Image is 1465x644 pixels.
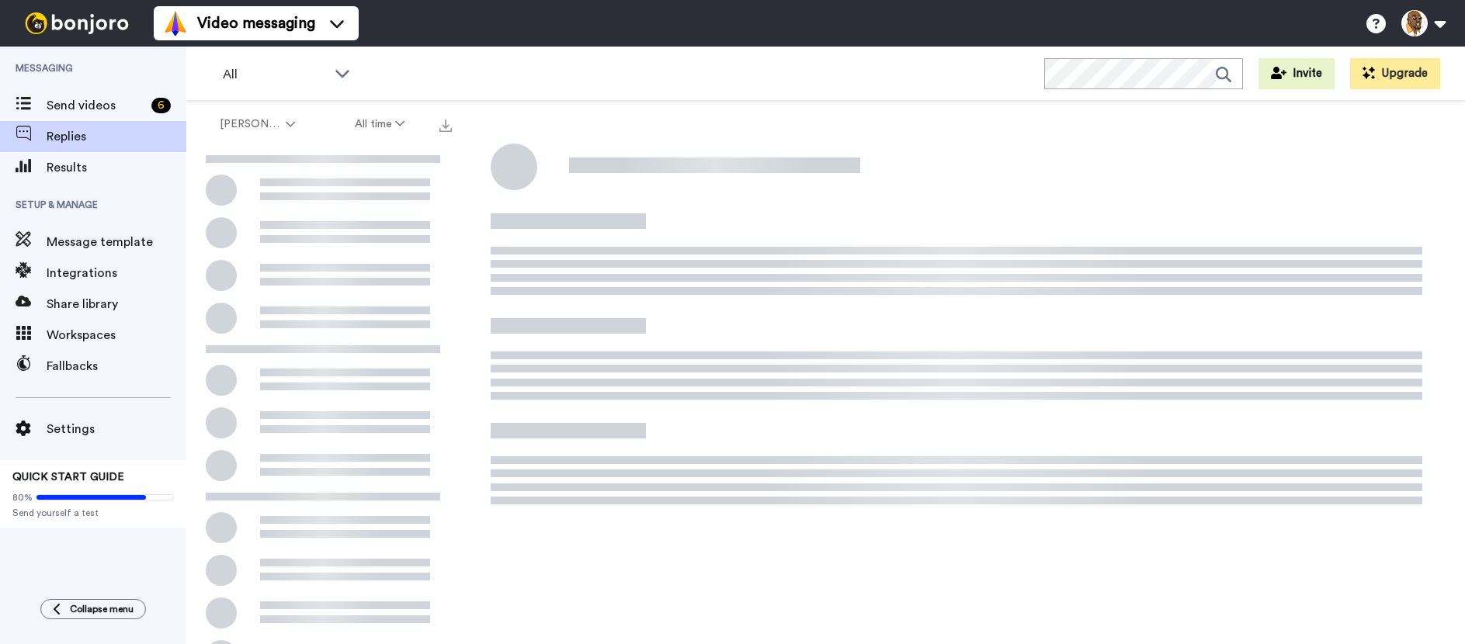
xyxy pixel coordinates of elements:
span: Video messaging [197,12,315,34]
button: Invite [1258,58,1335,89]
span: Integrations [47,264,186,282]
span: Collapse menu [70,603,134,615]
button: Collapse menu [40,599,146,619]
button: Export all results that match these filters now. [435,113,457,136]
span: Message template [47,233,186,251]
button: All time [325,110,436,138]
span: [PERSON_NAME] [220,116,283,132]
span: Fallbacks [47,357,186,376]
button: Upgrade [1350,58,1440,89]
img: export.svg [439,119,452,132]
img: bj-logo-header-white.svg [19,12,135,34]
span: Share library [47,295,186,313]
div: 6 [151,98,171,113]
span: Results [47,158,186,177]
img: vm-color.svg [163,11,188,36]
span: All [223,65,327,84]
span: Replies [47,127,186,146]
span: Settings [47,420,186,438]
span: Send yourself a test [12,507,174,519]
button: [PERSON_NAME] [189,110,325,138]
span: Workspaces [47,326,186,345]
span: Send videos [47,96,145,115]
span: 80% [12,491,33,504]
span: QUICK START GUIDE [12,472,124,483]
